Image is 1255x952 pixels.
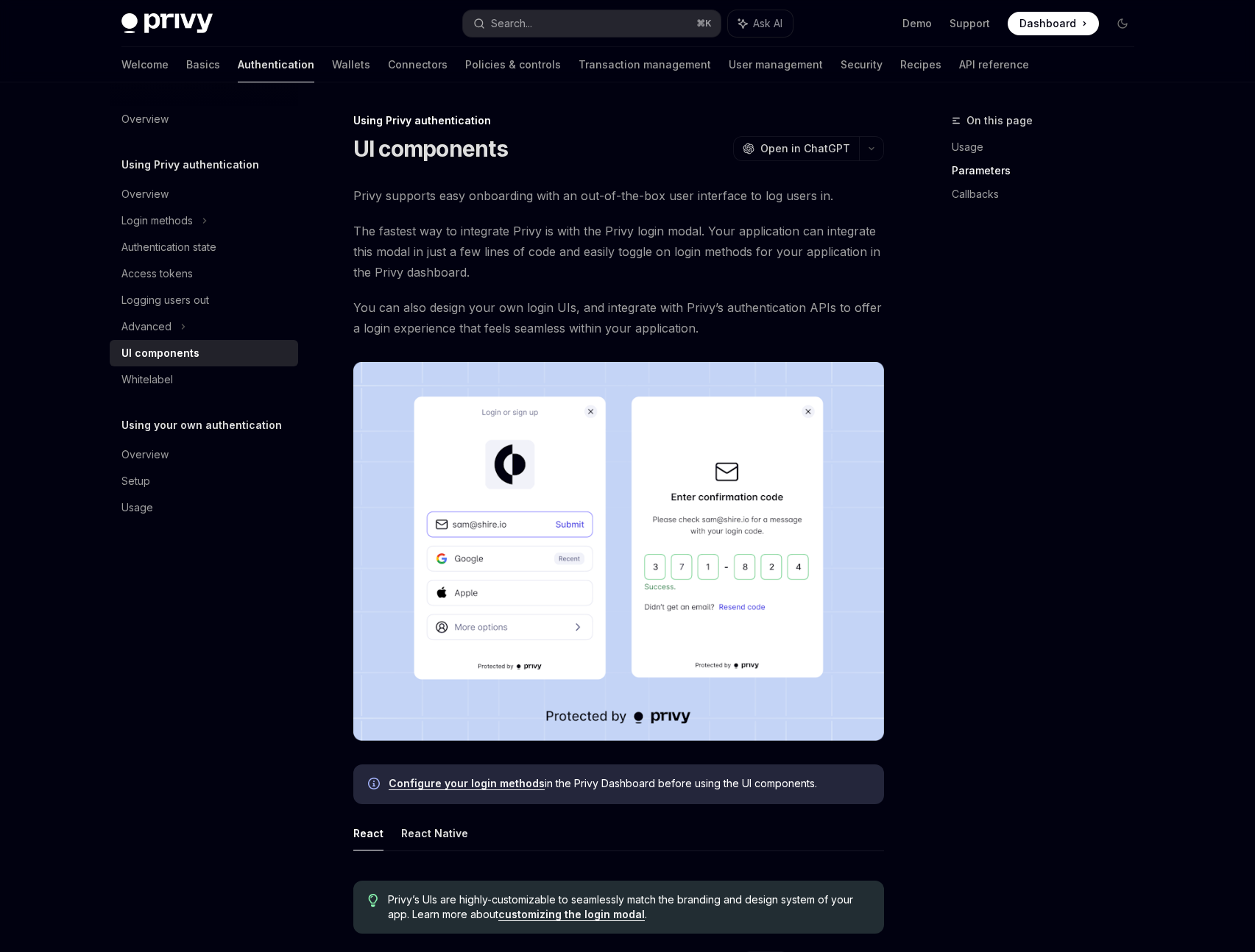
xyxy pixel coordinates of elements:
[121,446,169,463] div: Overview
[110,340,298,366] a: UI components
[388,892,869,922] span: Privy’s UIs are highly-customizable to seamlessly match the branding and design system of your ap...
[950,16,990,31] a: Support
[389,776,869,791] span: in the Privy Dashboard before using the UI components.
[110,234,298,260] a: Authentication state
[121,371,173,388] div: Whitelabel
[121,156,259,174] h5: Using Privy authentication
[368,778,383,792] svg: Info
[121,265,193,283] div: Access tokens
[353,297,884,338] span: You can also design your own login UIs, and integrate with Privy’s authentication APIs to offer a...
[110,366,298,393] a: Whitelabel
[110,494,298,521] a: Usage
[110,260,298,287] a: Access tokens
[696,18,712,29] span: ⌘ K
[401,816,468,850] button: React Native
[121,291,209,309] div: Logging users out
[579,47,711,82] a: Transaction management
[388,47,448,82] a: Connectors
[353,221,884,283] span: The fastest way to integrate Privy is with the Privy login modal. Your application can integrate ...
[760,141,850,156] span: Open in ChatGPT
[753,16,782,31] span: Ask AI
[952,159,1146,182] a: Parameters
[121,416,282,434] h5: Using your own authentication
[110,106,298,132] a: Overview
[110,287,298,313] a: Logging users out
[966,112,1033,129] span: On this page
[491,15,532,32] div: Search...
[1008,12,1099,35] a: Dashboard
[353,135,508,162] h1: UI components
[959,47,1029,82] a: API reference
[841,47,883,82] a: Security
[902,16,932,31] a: Demo
[368,894,378,907] svg: Tip
[498,908,645,921] a: customizing the login modal
[238,47,314,82] a: Authentication
[121,212,193,230] div: Login methods
[121,185,169,203] div: Overview
[121,344,199,362] div: UI components
[952,135,1146,159] a: Usage
[110,441,298,468] a: Overview
[1111,12,1134,35] button: Toggle dark mode
[1019,16,1076,31] span: Dashboard
[900,47,941,82] a: Recipes
[186,47,220,82] a: Basics
[465,47,561,82] a: Policies & controls
[121,499,153,516] div: Usage
[110,181,298,207] a: Overview
[353,816,383,850] button: React
[729,47,823,82] a: User management
[110,468,298,494] a: Setup
[728,10,793,37] button: Ask AI
[121,47,169,82] a: Welcome
[389,777,545,790] a: Configure your login methods
[121,110,169,128] div: Overview
[353,362,884,741] img: images/Onboard.png
[353,113,884,128] div: Using Privy authentication
[353,185,884,206] span: Privy supports easy onboarding with an out-of-the-box user interface to log users in.
[332,47,370,82] a: Wallets
[121,318,172,335] div: Advanced
[952,182,1146,206] a: Callbacks
[733,136,859,161] button: Open in ChatGPT
[121,238,216,256] div: Authentication state
[463,10,721,37] button: Search...⌘K
[121,472,150,490] div: Setup
[121,13,213,34] img: dark logo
